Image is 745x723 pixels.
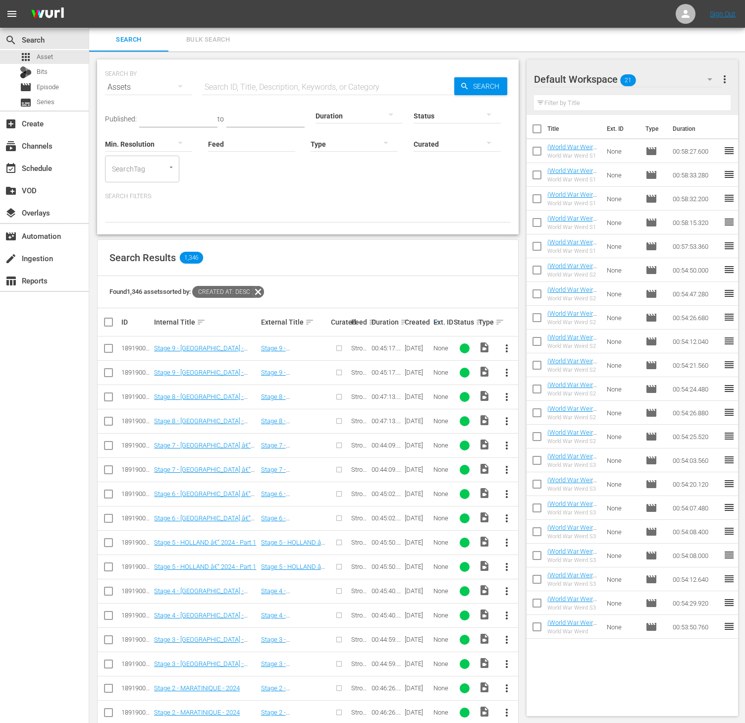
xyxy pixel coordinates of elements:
[372,442,401,449] div: 00:44:09.146
[547,167,597,182] a: (World War Weird S1 E03) Ep 3
[495,531,519,555] button: more_vert
[405,393,430,400] div: [DATE]
[351,563,369,608] span: Strongman Champions League
[547,224,599,230] div: World War Weird S1
[154,612,248,626] a: Stage 4 - [GEOGRAPHIC_DATA] - 2024
[547,557,599,563] div: World War Weird S3
[501,585,513,597] span: more_vert
[547,272,599,278] div: World War Weird S2
[495,652,519,676] button: more_vert
[667,115,726,143] th: Duration
[405,466,430,473] div: [DATE]
[109,252,176,264] span: Search Results
[547,405,597,420] a: (World War Weird S2 E07) Ep 7
[547,191,597,206] a: (World War Weird S1 E04) Ep 4
[121,417,151,425] div: 189190089
[547,381,597,396] a: (World War Weird S2 E06) Ep 6
[37,67,48,77] span: Bits
[261,344,324,367] a: Stage 9 - [GEOGRAPHIC_DATA] - 2024
[433,344,451,352] div: None
[495,676,519,700] button: more_vert
[723,406,735,418] span: reorder
[479,487,490,499] span: Video
[495,506,519,530] button: more_vert
[547,486,599,492] div: World War Weird S3
[37,97,54,107] span: Series
[351,587,369,632] span: Strongman Champions League
[5,185,17,197] span: VOD
[669,330,723,353] td: 00:54:12.040
[479,439,490,450] span: Video
[479,584,490,596] span: Video
[154,369,248,384] a: Stage 9 - [GEOGRAPHIC_DATA] - 2024
[547,262,597,277] a: (World War Weird S2 E01) Ep 1
[645,550,657,561] span: Episode
[547,357,597,372] a: (World War Weird S2 E05) Ep 5
[479,463,490,475] span: Video
[20,81,32,93] span: Episode
[547,524,597,539] a: (World War Weird S3 E04) Ep 4
[351,442,369,486] span: Strongman Champions League
[603,377,641,401] td: None
[5,253,17,265] span: Ingestion
[723,335,735,347] span: reorder
[547,367,599,373] div: World War Weird S2
[547,343,599,349] div: World War Weird S2
[154,466,255,481] a: Stage 7 - [GEOGRAPHIC_DATA] â€“ 2024 - World record breakers
[723,359,735,371] span: reorder
[154,587,248,602] a: Stage 4 - [GEOGRAPHIC_DATA] - 2024
[405,369,430,376] div: [DATE]
[405,316,430,328] div: Created
[154,442,255,456] a: Stage 7 - [GEOGRAPHIC_DATA] â€“ 2024 - World record breakers
[669,544,723,567] td: 00:54:08.000
[495,434,519,457] button: more_vert
[723,454,735,466] span: reorder
[547,310,597,325] a: (World War Weird S2 E03) Ep 3
[351,490,369,535] span: Strongman Champions League
[105,73,192,101] div: Assets
[331,318,348,326] div: Curated
[495,336,519,360] button: more_vert
[372,514,401,522] div: 00:45:02.567
[645,431,657,443] span: Episode
[95,34,162,46] span: Search
[192,286,252,298] span: Created At: desc
[405,563,430,570] div: [DATE]
[37,82,59,92] span: Episode
[723,525,735,537] span: reorder
[405,514,430,522] div: [DATE]
[547,334,597,348] a: (World War Weird S2 E04) Ep 4
[645,193,657,205] span: Episode
[469,77,507,95] span: Search
[5,34,17,46] span: search
[433,318,451,326] div: Ext. ID
[547,500,597,515] a: (World War Weird S3 E03) Ep 3
[261,514,321,537] a: Stage 6 - [GEOGRAPHIC_DATA] â€“ 2024 - Part 2
[261,442,326,471] a: Stage 7 - [GEOGRAPHIC_DATA] â€“ 2024 - World record breakers
[669,139,723,163] td: 00:58:27.600
[154,709,240,716] a: Stage 2 - MARATINIQUE - 2024
[501,634,513,646] span: more_vert
[261,539,326,554] a: Stage 5 - HOLLAND â€“ 2024 - Part 1
[723,311,735,323] span: reorder
[603,472,641,496] td: None
[5,163,17,174] span: Schedule
[547,115,601,143] th: Title
[351,514,369,559] span: Strongman Champions League
[645,145,657,157] span: Episode
[603,401,641,425] td: None
[603,330,641,353] td: None
[5,207,17,219] span: Overlays
[723,573,735,585] span: reorder
[351,393,369,438] span: Strongman Champions League
[603,163,641,187] td: None
[351,466,369,510] span: Strongman Champions League
[174,34,242,46] span: Bulk Search
[645,169,657,181] span: Episode
[261,660,324,682] a: Stage 3 - [GEOGRAPHIC_DATA] - 2024
[154,316,258,328] div: Internal Title
[433,369,451,376] div: None
[645,383,657,395] span: Episode
[351,417,369,462] span: Strongman Champions League
[603,187,641,211] td: None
